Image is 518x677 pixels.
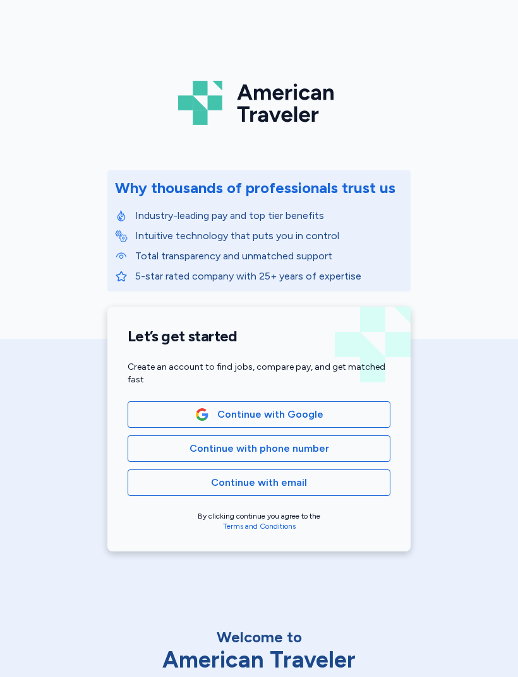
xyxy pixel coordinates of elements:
[135,228,403,244] p: Intuitive technology that puts you in control
[126,627,392,647] div: Welcome to
[178,76,340,130] img: Logo
[128,469,390,496] button: Continue with email
[135,269,403,284] p: 5-star rated company with 25+ years of expertise
[135,208,403,223] p: Industry-leading pay and top tier benefits
[128,327,390,346] h1: Let’s get started
[128,435,390,462] button: Continue with phone number
[217,407,323,422] span: Continue with Google
[135,249,403,264] p: Total transparency and unmatched support
[211,475,307,490] span: Continue with email
[128,511,390,531] div: By clicking continue you agree to the
[195,408,209,421] img: Google Logo
[190,441,329,456] span: Continue with phone number
[223,522,296,531] a: Terms and Conditions
[128,401,390,428] button: Google LogoContinue with Google
[126,647,392,673] div: American Traveler
[115,178,395,198] div: Why thousands of professionals trust us
[128,361,390,386] div: Create an account to find jobs, compare pay, and get matched fast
